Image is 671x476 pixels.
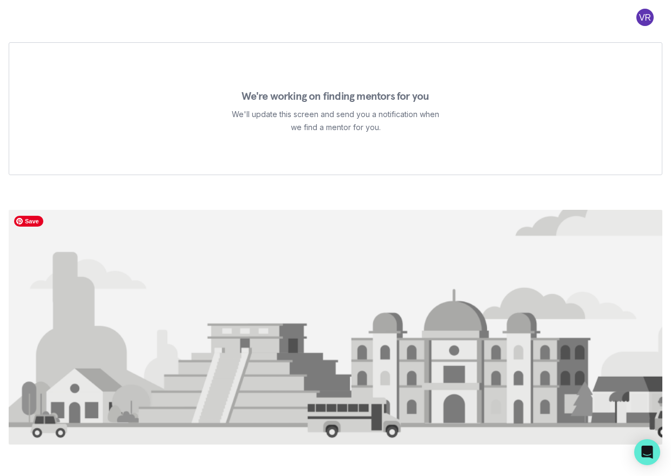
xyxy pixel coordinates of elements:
div: Open Intercom Messenger [634,439,660,465]
span: Save [14,216,43,227]
p: We're working on finding mentors for you [242,91,429,101]
p: We'll update this screen and send you a notification when we find a mentor for you. [232,108,440,134]
button: profile picture [628,9,662,26]
img: Image of cars passing by buildings from different cities [9,210,662,445]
